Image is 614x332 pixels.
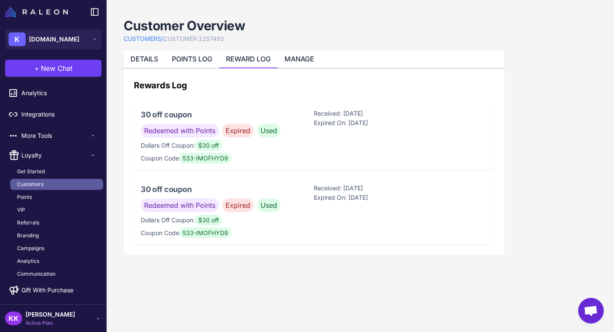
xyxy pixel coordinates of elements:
span: [PERSON_NAME] [26,310,75,319]
span: Get Started [17,168,45,175]
div: K [9,32,26,46]
h2: Rewards Log [134,79,494,92]
span: VIP [17,206,25,214]
a: Referrals [10,217,103,228]
p: Coupon Code [141,154,314,163]
a: Analytics [3,84,103,102]
a: Campaigns [10,243,103,254]
p: Received: [DATE] [314,183,487,193]
span: Used [257,198,281,212]
span: $30 off [195,215,222,225]
a: Branding [10,230,103,241]
p: Dollars Off Coupon: [141,141,314,150]
a: Points [10,192,103,203]
span: Referrals [17,219,39,227]
p: Expired On: [DATE] [314,118,487,128]
a: MANAGE [284,55,314,63]
span: Expired [222,198,254,212]
a: Gift With Purchase [3,281,103,299]
a: Analytics [10,256,103,267]
a: CUSTOMERS/ [124,34,163,44]
a: VIP [10,204,103,216]
h3: 30 off coupon [141,183,314,195]
span: 533-IMOFHYD9 [179,227,232,238]
a: Customers [10,179,103,190]
span: Campaigns [17,245,44,252]
p: Received: [DATE] [314,109,487,118]
span: [DOMAIN_NAME] [29,35,79,44]
span: Communication [17,270,55,278]
span: Analytics [21,88,96,98]
span: Redeemed with Points [141,124,219,137]
span: Active Plan [26,319,75,327]
span: Gift With Purchase [21,285,73,295]
span: Analytics [17,257,39,265]
span: New Chat [41,63,72,73]
span: / [161,35,163,42]
span: Customers [17,181,43,188]
span: 533-IMOFHYD9 [179,153,232,163]
h3: 30 off coupon [141,109,314,120]
span: Integrations [21,110,96,119]
a: DETAILS [130,55,158,63]
div: KK [5,312,22,325]
span: Used [257,124,281,137]
a: Get Started [10,166,103,177]
span: Loyalty [21,151,90,160]
span: Branding [17,232,39,239]
h1: Customer Overview [124,17,246,34]
a: Open chat [578,298,604,323]
img: Raleon Logo [5,7,68,17]
span: + [35,63,39,73]
p: Expired On: [DATE] [314,193,487,202]
a: REWARD LOG [226,55,271,63]
span: Redeemed with Points [141,198,219,212]
p: Coupon Code [141,228,314,238]
span: $30 off [195,140,222,151]
a: POINTS LOG [172,55,212,63]
a: CUSTOMER 2257492 [163,34,224,44]
button: K[DOMAIN_NAME] [5,29,101,50]
button: +New Chat [5,60,101,77]
span: Points [17,193,32,201]
p: Dollars Off Coupon: [141,216,314,225]
a: Communication [10,268,103,280]
span: More Tools [21,131,90,140]
span: Expired [222,124,254,137]
a: Integrations [3,105,103,123]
